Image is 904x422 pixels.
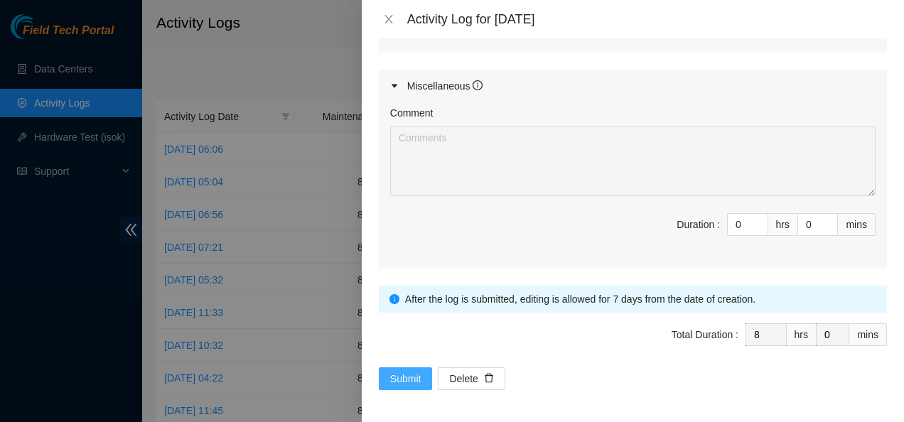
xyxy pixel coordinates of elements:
[672,327,738,342] div: Total Duration :
[390,105,434,121] label: Comment
[379,367,433,390] button: Submit
[390,82,399,90] span: caret-right
[390,126,876,196] textarea: Comment
[838,213,876,236] div: mins
[389,294,399,304] span: info-circle
[677,217,720,232] div: Duration :
[390,371,421,386] span: Submit
[407,78,483,94] div: Miscellaneous
[787,323,817,346] div: hrs
[484,373,494,384] span: delete
[405,291,876,307] div: After the log is submitted, editing is allowed for 7 days from the date of creation.
[849,323,887,346] div: mins
[473,80,483,90] span: info-circle
[768,213,798,236] div: hrs
[438,367,505,390] button: Deletedelete
[379,13,399,26] button: Close
[449,371,478,386] span: Delete
[407,11,887,27] div: Activity Log for [DATE]
[383,13,394,25] span: close
[379,70,887,102] div: Miscellaneous info-circle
